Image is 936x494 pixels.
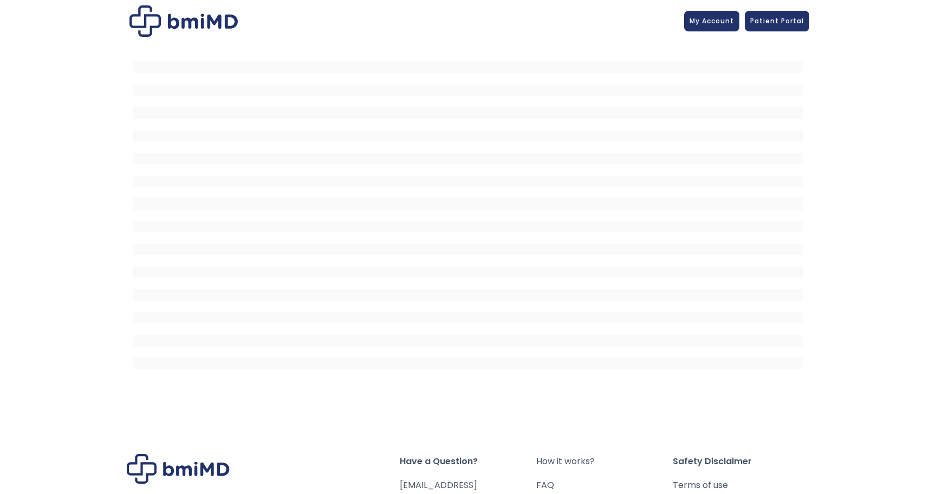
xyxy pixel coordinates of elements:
a: How it works? [536,454,673,469]
span: Safety Disclaimer [673,454,809,469]
a: FAQ [536,478,673,493]
iframe: MDI Patient Messaging Portal [133,50,803,375]
span: Have a Question? [400,454,536,469]
img: Patient Messaging Portal [129,5,238,37]
span: My Account [690,16,734,25]
a: Patient Portal [745,11,809,31]
img: Brand Logo [127,454,230,484]
a: My Account [684,11,739,31]
span: Patient Portal [750,16,804,25]
a: Terms of use [673,478,809,493]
